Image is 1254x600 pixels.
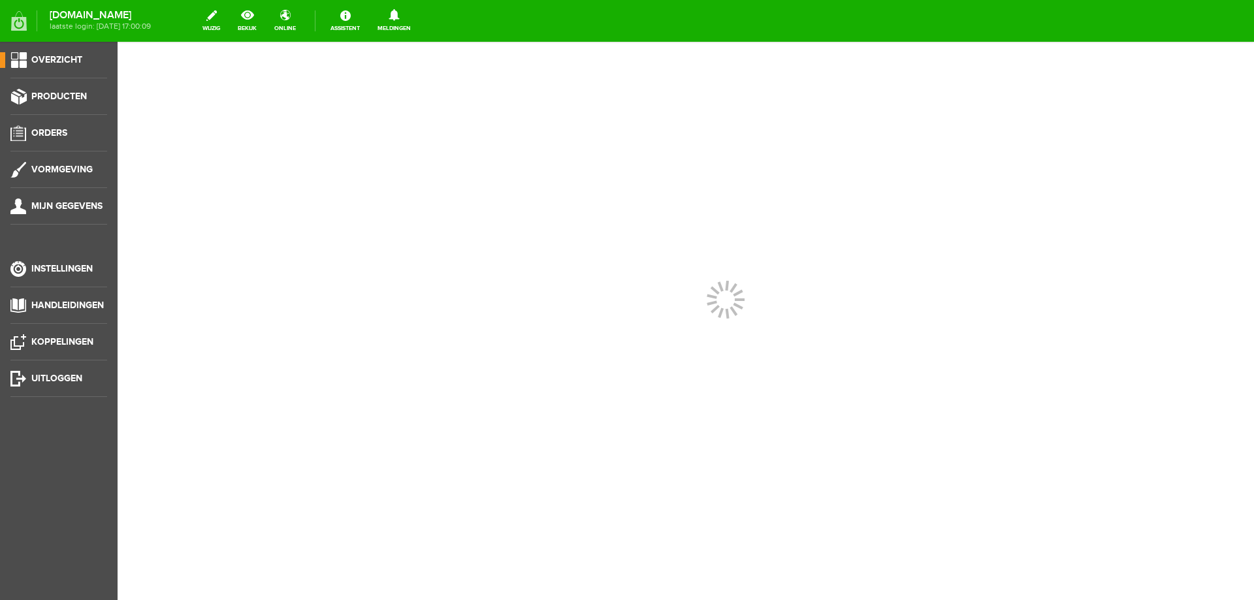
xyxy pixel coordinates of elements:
span: Orders [31,127,67,138]
span: Mijn gegevens [31,200,103,212]
a: Meldingen [370,7,419,35]
span: Handleidingen [31,300,104,311]
a: online [266,7,304,35]
span: laatste login: [DATE] 17:00:09 [50,23,151,30]
span: Instellingen [31,263,93,274]
strong: [DOMAIN_NAME] [50,12,151,19]
a: Assistent [323,7,368,35]
span: Koppelingen [31,336,93,347]
span: Overzicht [31,54,82,65]
a: bekijk [230,7,265,35]
a: wijzig [195,7,228,35]
span: Producten [31,91,87,102]
span: Vormgeving [31,164,93,175]
span: Uitloggen [31,373,82,384]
